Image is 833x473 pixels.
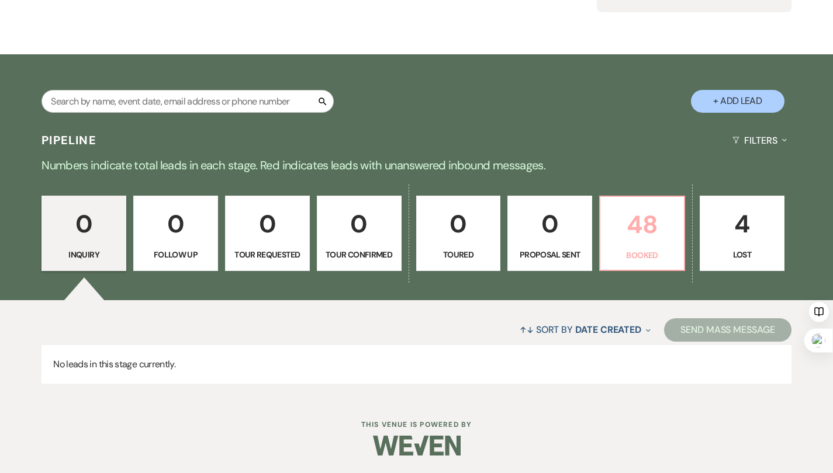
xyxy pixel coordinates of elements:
[233,248,302,261] p: Tour Requested
[42,132,96,148] h3: Pipeline
[664,318,791,342] button: Send Mass Message
[575,324,641,336] span: Date Created
[324,204,394,244] p: 0
[49,204,119,244] p: 0
[520,324,534,336] span: ↑↓
[707,204,777,244] p: 4
[507,196,592,272] a: 0Proposal Sent
[49,248,119,261] p: Inquiry
[317,196,402,272] a: 0Tour Confirmed
[42,90,334,113] input: Search by name, event date, email address or phone number
[42,345,791,384] p: No leads in this stage currently.
[728,125,791,156] button: Filters
[515,204,585,244] p: 0
[691,90,784,113] button: + Add Lead
[141,204,210,244] p: 0
[607,205,677,244] p: 48
[416,196,501,272] a: 0Toured
[324,248,394,261] p: Tour Confirmed
[424,204,493,244] p: 0
[225,196,310,272] a: 0Tour Requested
[424,248,493,261] p: Toured
[515,248,585,261] p: Proposal Sent
[373,425,461,466] img: Weven Logo
[515,314,655,345] button: Sort By Date Created
[42,196,126,272] a: 0Inquiry
[700,196,784,272] a: 4Lost
[599,196,685,272] a: 48Booked
[133,196,218,272] a: 0Follow Up
[707,248,777,261] p: Lost
[607,249,677,262] p: Booked
[141,248,210,261] p: Follow Up
[233,204,302,244] p: 0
